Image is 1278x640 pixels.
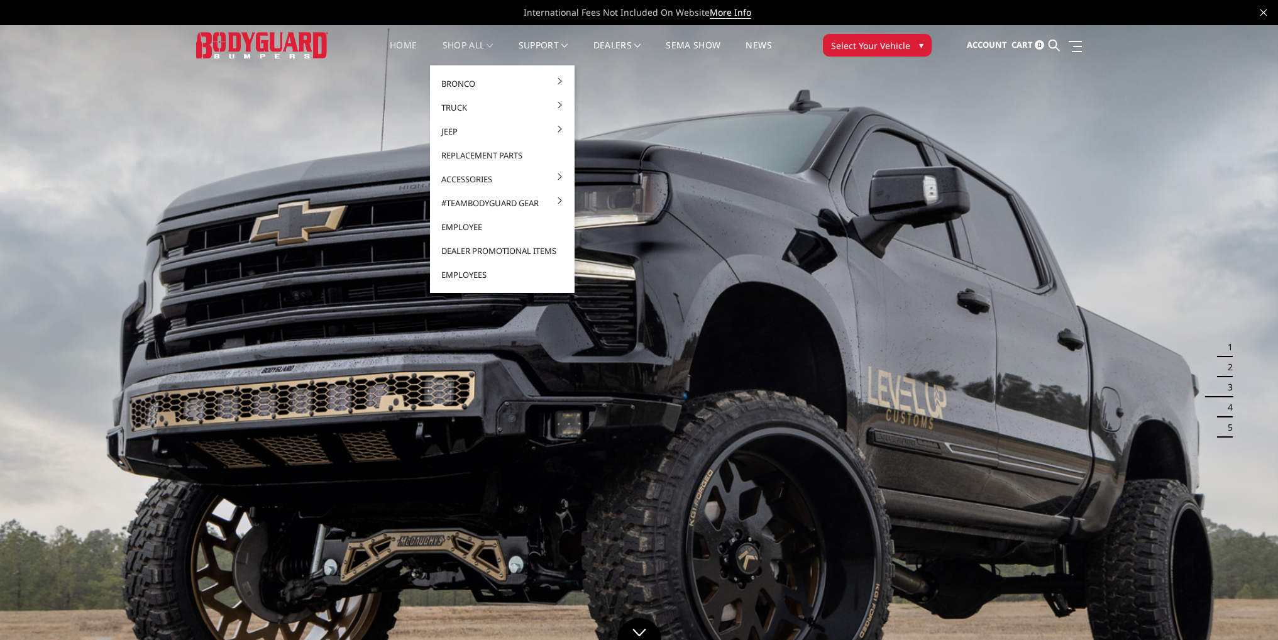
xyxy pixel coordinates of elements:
[580,143,714,179] a: [DATE]-[DATE] Bronco Accessories
[435,239,570,263] a: Dealer Promotional Items
[617,618,661,640] a: Click to Down
[390,41,417,65] a: Home
[593,41,641,65] a: Dealers
[580,96,714,119] a: [DATE]-[DATE] Bronco Rear
[1220,397,1233,417] button: 4 of 5
[435,263,570,287] a: Employees
[435,96,570,119] a: Truck
[919,38,923,52] span: ▾
[443,41,493,65] a: shop all
[1011,28,1044,62] a: Cart 0
[1220,377,1233,397] button: 3 of 5
[710,6,751,19] a: More Info
[196,32,328,58] img: BODYGUARD BUMPERS
[580,119,714,143] a: [DATE]-[DATE] Bronco Steps
[823,34,932,57] button: Select Your Vehicle
[1035,40,1044,50] span: 0
[435,215,570,239] a: Employee
[831,39,910,52] span: Select Your Vehicle
[435,119,570,143] a: Jeep
[666,41,720,65] a: SEMA Show
[1215,580,1278,640] iframe: Chat Widget
[1011,39,1033,50] span: Cart
[1220,417,1233,438] button: 5 of 5
[1220,337,1233,357] button: 1 of 5
[519,41,568,65] a: Support
[435,143,570,167] a: Replacement Parts
[967,28,1007,62] a: Account
[435,191,570,215] a: #TeamBodyguard Gear
[580,72,714,96] a: [DATE]-[DATE] Bronco Front
[435,72,570,96] a: Bronco
[1220,357,1233,377] button: 2 of 5
[967,39,1007,50] span: Account
[746,41,771,65] a: News
[435,167,570,191] a: Accessories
